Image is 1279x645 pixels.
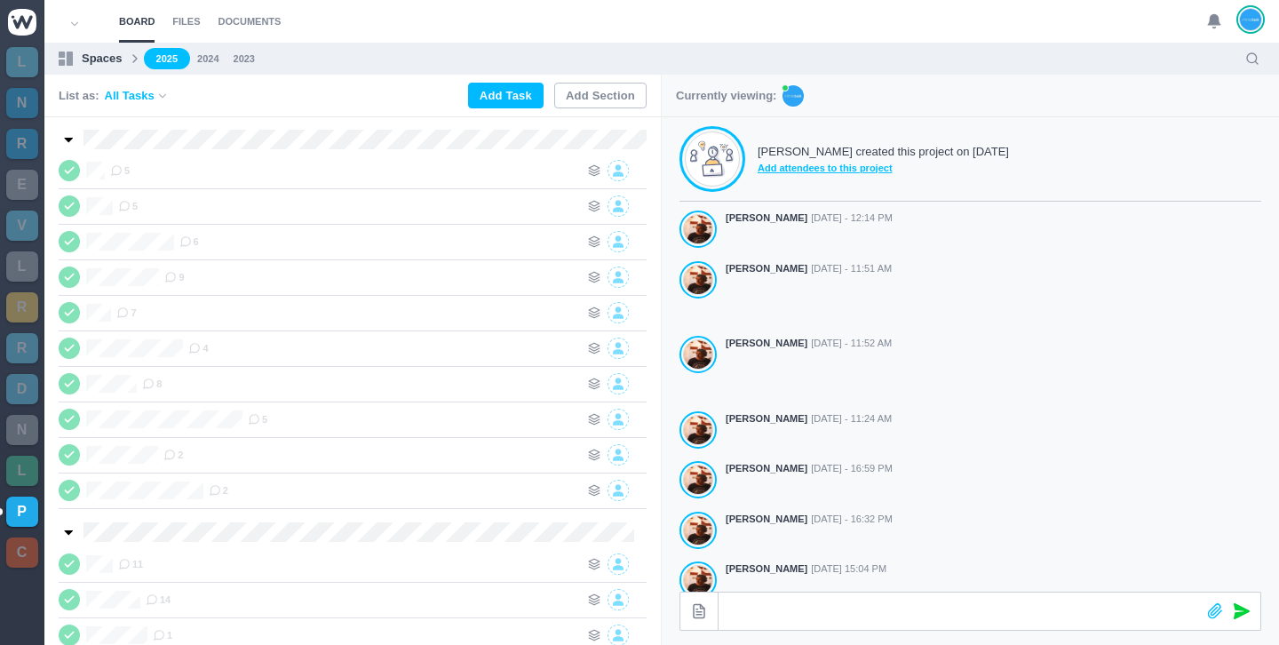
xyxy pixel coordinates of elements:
[811,461,893,476] span: [DATE] - 16:59 PM
[59,52,73,66] img: spaces
[811,561,886,577] span: [DATE] 15:04 PM
[6,537,38,568] a: C
[782,85,804,107] img: JT
[811,211,893,226] span: [DATE] - 12:14 PM
[234,52,255,67] a: 2023
[684,565,712,595] img: Antonio Lopes
[726,261,807,276] strong: [PERSON_NAME]
[6,88,38,118] a: N
[6,170,38,200] a: E
[684,415,712,445] img: Antonio Lopes
[197,52,218,67] a: 2024
[690,140,735,178] img: No messages
[726,336,807,351] strong: [PERSON_NAME]
[6,333,38,363] a: R
[6,129,38,159] a: R
[726,461,807,476] strong: [PERSON_NAME]
[554,83,647,108] button: Add Section
[6,415,38,445] a: N
[676,87,776,105] p: Currently viewing:
[811,336,892,351] span: [DATE] - 11:52 AM
[144,48,190,70] a: 2025
[1240,8,1261,31] img: João Tosta
[684,339,712,370] img: Antonio Lopes
[811,411,892,426] span: [DATE] - 11:24 AM
[8,9,36,36] img: winio
[82,50,123,68] p: Spaces
[726,211,807,226] strong: [PERSON_NAME]
[684,265,712,295] img: Antonio Lopes
[6,292,38,322] a: R
[59,87,169,105] div: List as:
[758,143,1009,161] p: [PERSON_NAME] created this project on [DATE]
[758,161,1009,176] span: Add attendees to this project
[684,214,712,244] img: Antonio Lopes
[684,465,712,495] img: Antonio Lopes
[726,512,807,527] strong: [PERSON_NAME]
[6,497,38,527] a: P
[6,47,38,77] a: L
[726,561,807,577] strong: [PERSON_NAME]
[6,211,38,241] a: V
[6,456,38,486] a: L
[6,374,38,404] a: D
[684,515,712,545] img: Antonio Lopes
[468,83,544,108] button: Add Task
[6,251,38,282] a: L
[105,87,155,105] span: All Tasks
[811,512,893,527] span: [DATE] - 16:32 PM
[811,261,892,276] span: [DATE] - 11:51 AM
[726,411,807,426] strong: [PERSON_NAME]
